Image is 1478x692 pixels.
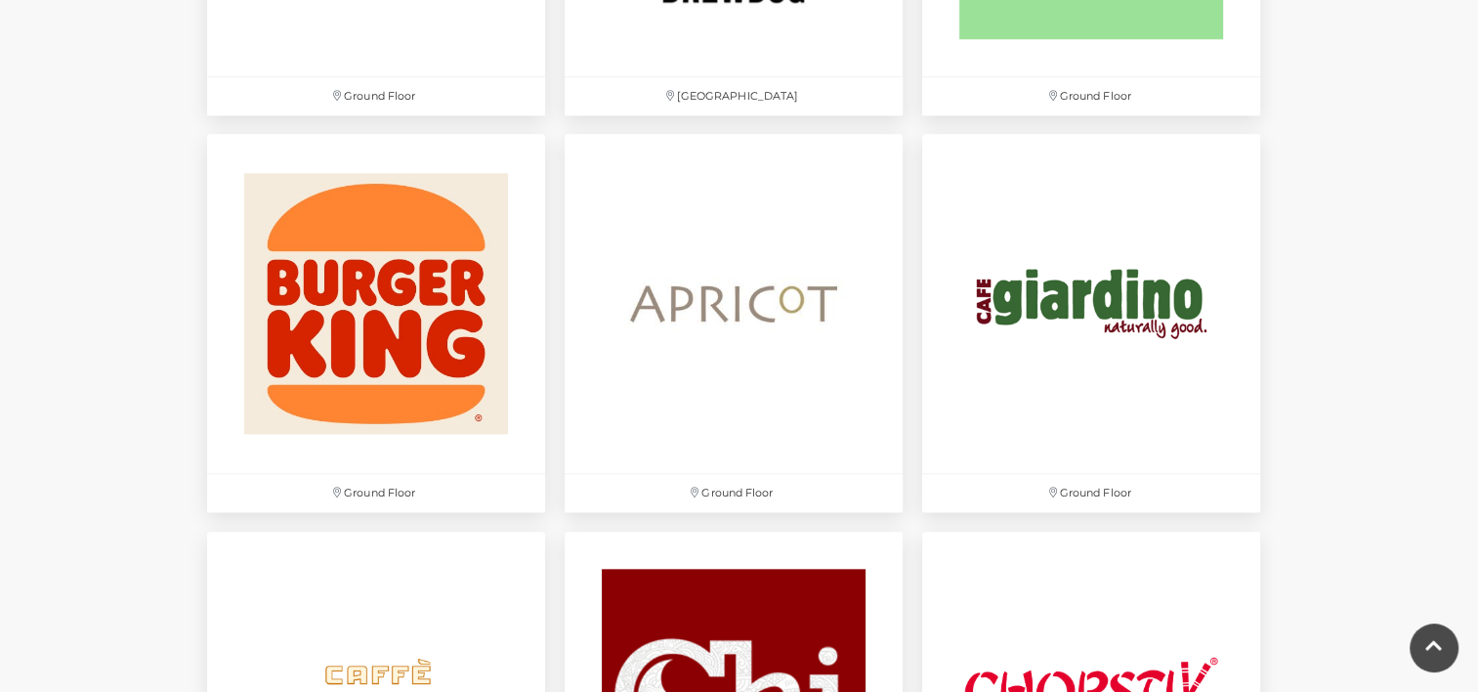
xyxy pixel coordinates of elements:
a: Ground Floor [912,124,1270,521]
p: Ground Floor [207,474,545,512]
p: Ground Floor [922,474,1260,512]
a: Ground Floor [197,124,555,521]
p: [GEOGRAPHIC_DATA] [565,77,903,115]
p: Ground Floor [207,77,545,115]
a: Ground Floor [555,124,912,521]
p: Ground Floor [565,474,903,512]
p: Ground Floor [922,77,1260,115]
